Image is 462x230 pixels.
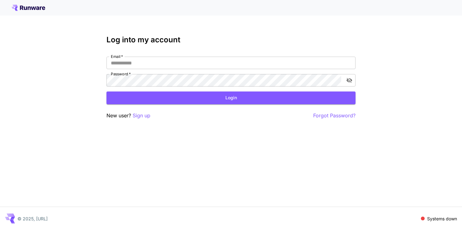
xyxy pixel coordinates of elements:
[427,215,457,222] p: Systems down
[17,215,48,222] p: © 2025, [URL]
[133,112,150,120] button: Sign up
[106,112,150,120] p: New user?
[106,35,356,44] h3: Log into my account
[106,92,356,104] button: Login
[111,54,123,59] label: Email
[111,71,131,77] label: Password
[344,75,355,86] button: toggle password visibility
[313,112,356,120] button: Forgot Password?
